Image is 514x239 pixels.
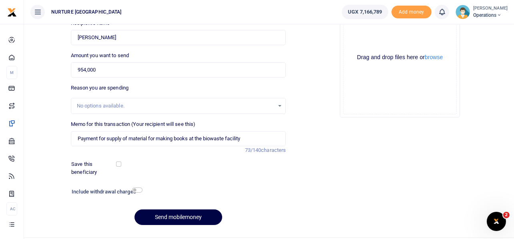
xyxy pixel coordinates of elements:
[6,66,17,79] li: M
[71,62,286,78] input: UGX
[487,212,506,231] iframe: Intercom live chat
[473,5,508,12] small: [PERSON_NAME]
[6,202,17,215] li: Ac
[71,30,286,45] input: Loading name...
[392,6,432,19] span: Add money
[392,8,432,14] a: Add money
[425,54,443,60] button: browse
[456,5,508,19] a: profile-user [PERSON_NAME] Operations
[473,12,508,19] span: Operations
[7,8,17,17] img: logo-small
[342,5,388,19] a: UGX 7,166,789
[392,6,432,19] li: Toup your wallet
[245,147,261,153] span: 73/140
[71,52,129,60] label: Amount you want to send
[503,212,510,218] span: 2
[48,8,125,16] span: NURTURE [GEOGRAPHIC_DATA]
[7,9,17,15] a: logo-small logo-large logo-large
[71,84,128,92] label: Reason you are spending
[71,131,286,146] input: Enter extra information
[135,209,222,225] button: Send mobilemoney
[456,5,470,19] img: profile-user
[72,189,139,195] h6: Include withdrawal charges
[77,102,275,110] div: No options available.
[71,120,196,128] label: Memo for this transaction (Your recipient will see this)
[348,8,382,16] span: UGX 7,166,789
[343,54,456,61] div: Drag and drop files here or
[261,147,286,153] span: characters
[339,5,391,19] li: Wallet ballance
[71,160,118,176] label: Save this beneficiary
